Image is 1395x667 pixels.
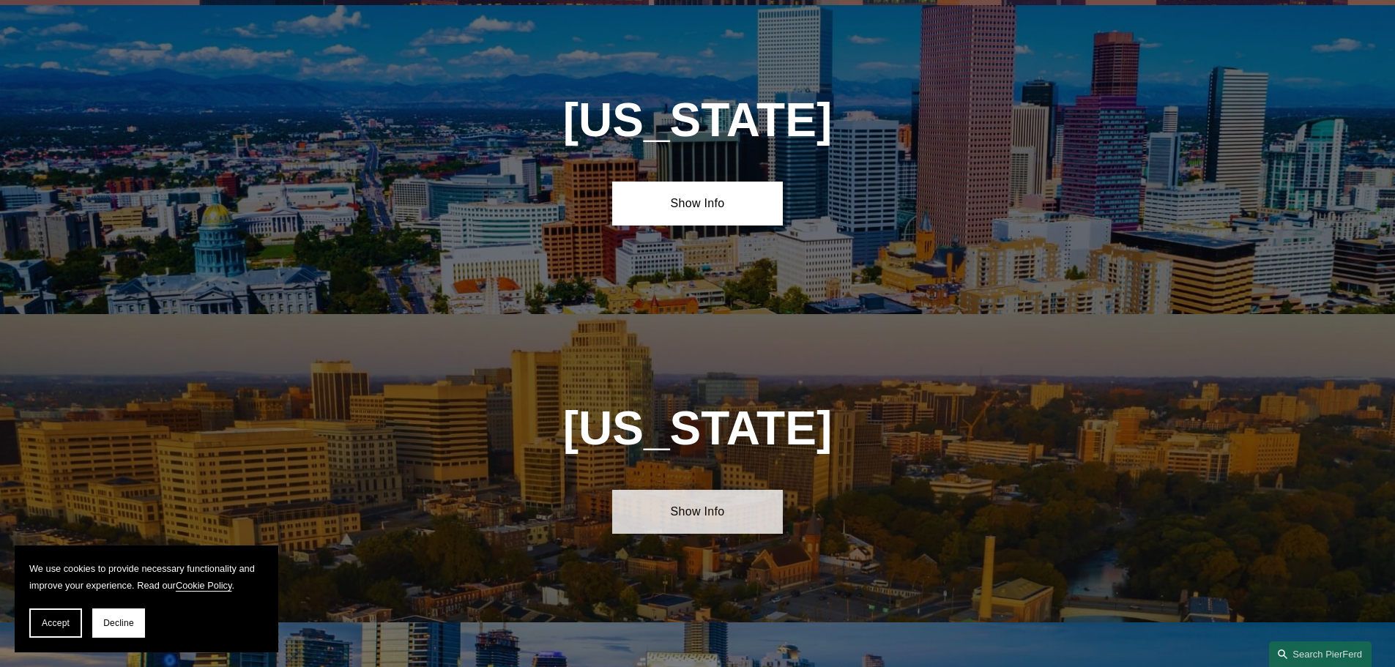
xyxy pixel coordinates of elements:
[29,608,82,638] button: Accept
[484,402,911,455] h1: [US_STATE]
[176,580,232,591] a: Cookie Policy
[612,490,783,534] a: Show Info
[29,560,264,594] p: We use cookies to provide necessary functionality and improve your experience. Read our .
[1269,641,1372,667] a: Search this site
[15,545,278,652] section: Cookie banner
[42,618,70,628] span: Accept
[103,618,134,628] span: Decline
[484,94,911,147] h1: [US_STATE]
[612,182,783,226] a: Show Info
[92,608,145,638] button: Decline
